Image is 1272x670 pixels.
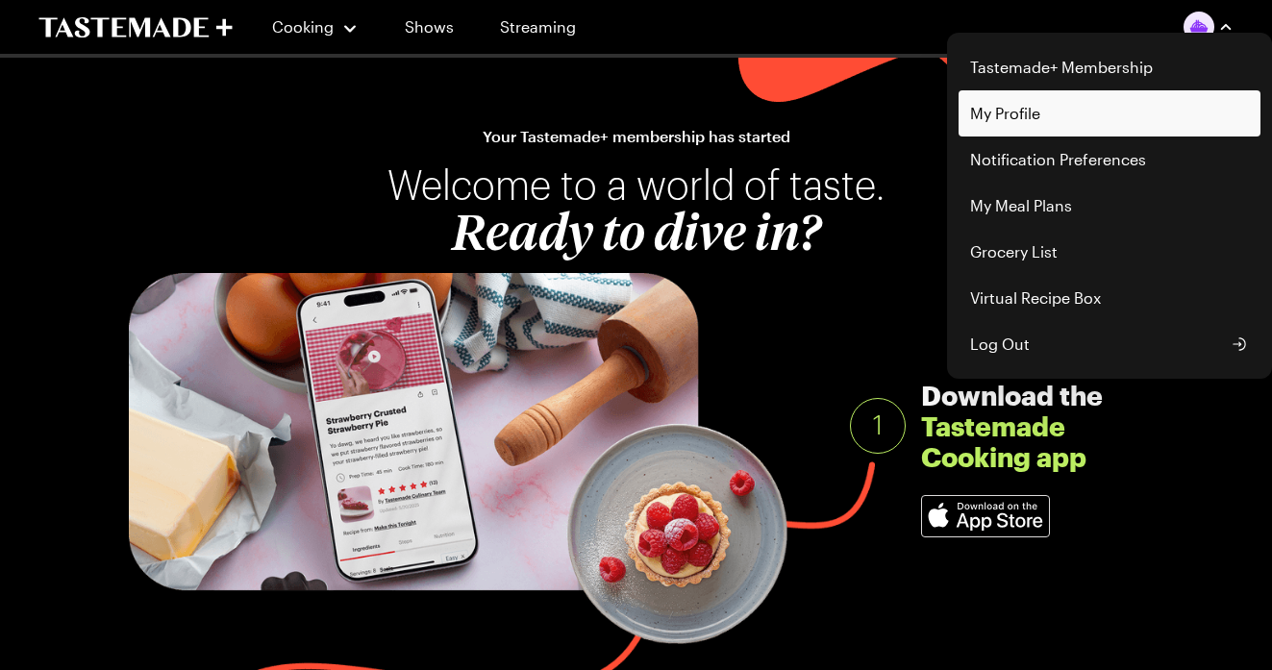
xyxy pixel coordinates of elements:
a: Tastemade+ Membership [959,44,1260,90]
a: Notification Preferences [959,136,1260,183]
a: My Meal Plans [959,183,1260,229]
a: Grocery List [959,229,1260,275]
span: Log Out [970,333,1030,356]
button: Profile picture [1184,12,1234,42]
a: My Profile [959,90,1260,136]
a: Virtual Recipe Box [959,275,1260,321]
div: Profile picture [947,33,1272,379]
img: Profile picture [1184,12,1214,42]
